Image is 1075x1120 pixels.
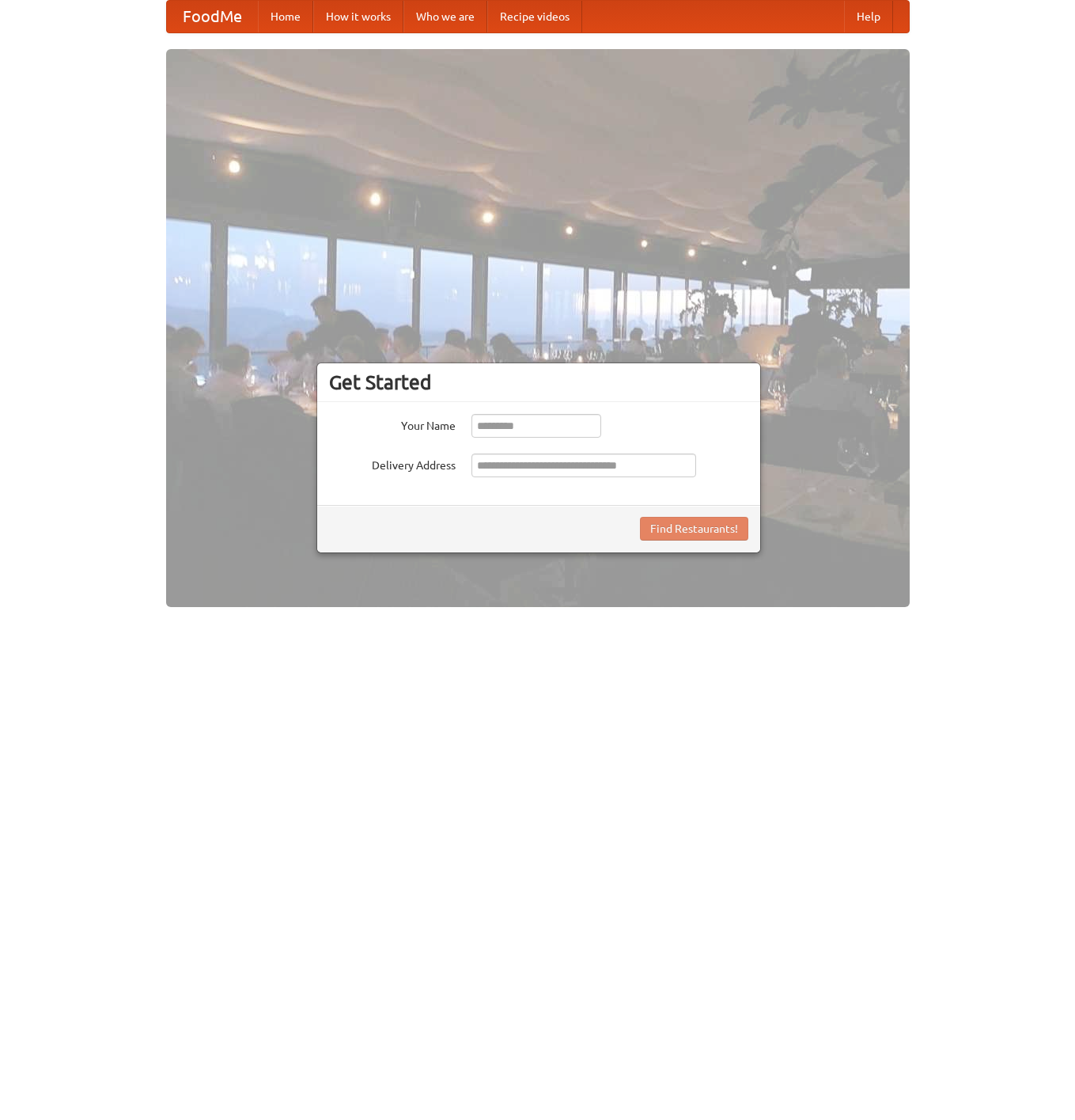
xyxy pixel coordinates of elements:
[329,454,456,473] label: Delivery Address
[403,1,487,32] a: Who we are
[844,1,893,32] a: Help
[313,1,403,32] a: How it works
[329,370,748,394] h3: Get Started
[640,517,748,541] button: Find Restaurants!
[329,414,456,434] label: Your Name
[167,1,258,32] a: FoodMe
[487,1,582,32] a: Recipe videos
[258,1,313,32] a: Home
